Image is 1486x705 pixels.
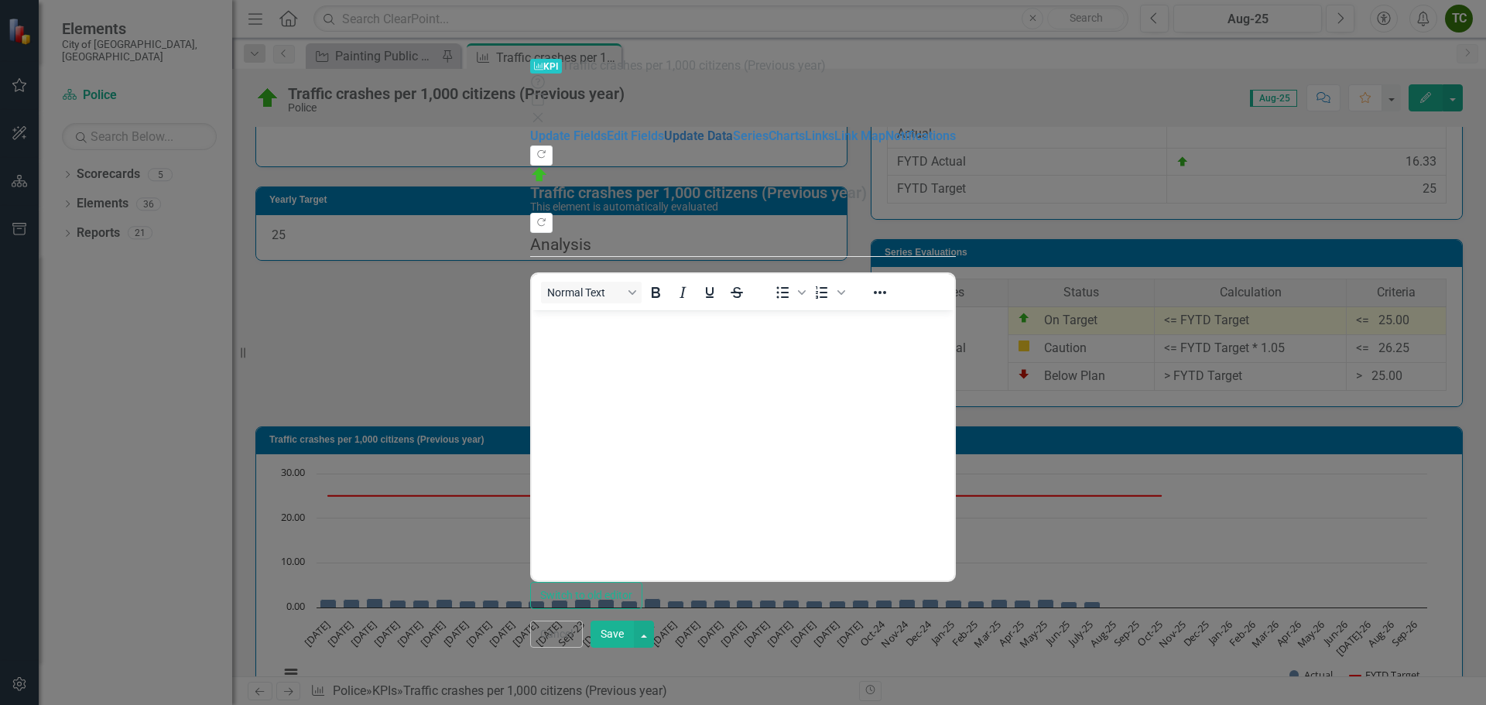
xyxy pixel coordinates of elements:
[669,282,696,303] button: Italic
[724,282,750,303] button: Strikethrough
[530,582,642,609] button: Switch to old editor
[562,58,826,73] span: Traffic crashes per 1,000 citizens (Previous year)
[809,282,847,303] div: Numbered list
[769,128,805,143] a: Charts
[530,59,562,74] span: KPI
[547,286,623,299] span: Normal Text
[530,233,956,257] legend: Analysis
[642,282,669,303] button: Bold
[591,621,634,648] button: Save
[530,166,549,184] img: On Target
[541,282,642,303] button: Block Normal Text
[867,282,893,303] button: Reveal or hide additional toolbar items
[530,621,583,648] button: Cancel
[530,184,948,201] div: Traffic crashes per 1,000 citizens (Previous year)
[530,128,607,143] a: Update Fields
[733,128,769,143] a: Series
[805,128,834,143] a: Links
[885,128,956,143] a: Notifications
[769,282,808,303] div: Bullet list
[532,310,954,580] iframe: Rich Text Area
[530,201,948,213] div: This element is automatically evaluated
[607,128,664,143] a: Edit Fields
[664,128,733,143] a: Update Data
[834,128,885,143] a: Link Map
[697,282,723,303] button: Underline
